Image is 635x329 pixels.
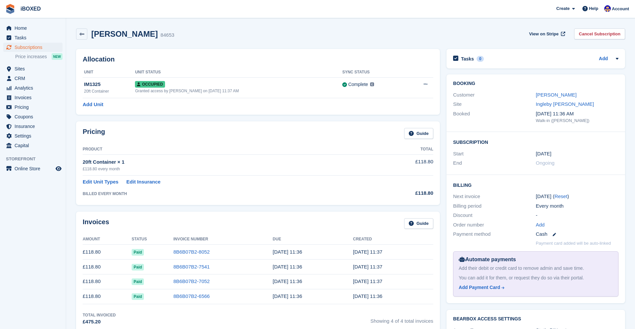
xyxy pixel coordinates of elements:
[83,56,433,63] h2: Allocation
[83,234,132,245] th: Amount
[83,289,132,304] td: £118.80
[135,81,165,88] span: Occupied
[83,318,116,326] div: £475.20
[83,166,368,172] div: £118.80 every month
[3,74,63,83] a: menu
[91,29,158,38] h2: [PERSON_NAME]
[5,4,15,14] img: stora-icon-8386f47178a22dfd0bd8f6a31ec36ba5ce8667c1dd55bd0f319d3a0aa187defe.svg
[3,23,63,33] a: menu
[404,218,433,229] a: Guide
[15,23,54,33] span: Home
[83,218,109,229] h2: Invoices
[132,278,144,285] span: Paid
[83,144,368,155] th: Product
[453,221,536,229] div: Order number
[453,150,536,158] div: Start
[3,83,63,93] a: menu
[599,55,608,63] a: Add
[18,3,43,14] a: iBOXED
[348,81,368,88] div: Complete
[353,249,382,255] time: 2025-08-06 10:37:05 UTC
[612,6,629,12] span: Account
[536,240,611,247] p: Payment card added will be auto-linked
[529,31,559,37] span: View on Stripe
[55,165,63,173] a: Preview store
[368,189,433,197] div: £118.80
[453,159,536,167] div: End
[574,28,625,39] a: Cancel Subscription
[604,5,611,12] img: Noor Rashid
[554,193,567,199] a: Reset
[132,264,144,270] span: Paid
[83,191,368,197] div: BILLED EVERY MONTH
[173,278,210,284] a: 8B6B07B2-7052
[3,103,63,112] a: menu
[3,64,63,73] a: menu
[273,264,302,269] time: 2025-07-07 10:36:49 UTC
[536,221,545,229] a: Add
[368,154,433,175] td: £118.80
[83,101,103,108] a: Add Unit
[15,53,63,60] a: Price increases NEW
[368,144,433,155] th: Total
[536,160,555,166] span: Ongoing
[536,212,618,219] div: -
[536,117,618,124] div: Walk-in ([PERSON_NAME])
[84,81,135,88] div: IM1325
[6,156,66,162] span: Storefront
[459,284,610,291] a: Add Payment Card
[15,131,54,141] span: Settings
[3,43,63,52] a: menu
[453,91,536,99] div: Customer
[273,234,353,245] th: Due
[353,293,382,299] time: 2025-05-06 10:36:49 UTC
[83,274,132,289] td: £118.80
[453,316,618,322] h2: BearBox Access Settings
[589,5,598,12] span: Help
[83,67,135,78] th: Unit
[126,178,160,186] a: Edit Insurance
[173,264,210,269] a: 8B6B07B2-7541
[342,67,405,78] th: Sync Status
[353,264,382,269] time: 2025-07-06 10:37:03 UTC
[15,141,54,150] span: Capital
[477,56,484,62] div: 0
[15,43,54,52] span: Subscriptions
[15,64,54,73] span: Sites
[15,122,54,131] span: Insurance
[15,33,54,42] span: Tasks
[273,293,302,299] time: 2025-05-07 10:36:49 UTC
[15,112,54,121] span: Coupons
[527,28,567,39] a: View on Stripe
[273,249,302,255] time: 2025-08-07 10:36:49 UTC
[83,158,368,166] div: 20ft Container × 1
[132,234,173,245] th: Status
[370,82,374,86] img: icon-info-grey-7440780725fd019a000dd9b08b2336e03edf1995a4989e88bcd33f0948082b44.svg
[15,93,54,102] span: Invoices
[173,234,273,245] th: Invoice Number
[461,56,474,62] h2: Tasks
[453,182,618,188] h2: Billing
[15,83,54,93] span: Analytics
[536,101,594,107] a: Ingleby [PERSON_NAME]
[3,122,63,131] a: menu
[83,245,132,260] td: £118.80
[536,110,618,118] div: [DATE] 11:36 AM
[556,5,570,12] span: Create
[459,284,500,291] div: Add Payment Card
[459,274,613,281] div: You can add it for them, or request they do so via their portal.
[453,139,618,145] h2: Subscription
[453,81,618,86] h2: Booking
[453,101,536,108] div: Site
[453,110,536,124] div: Booked
[173,293,210,299] a: 8B6B07B2-6566
[453,193,536,200] div: Next invoice
[15,74,54,83] span: CRM
[15,54,47,60] span: Price increases
[3,164,63,173] a: menu
[353,278,382,284] time: 2025-06-06 10:37:18 UTC
[3,141,63,150] a: menu
[353,234,433,245] th: Created
[135,67,342,78] th: Unit Status
[15,164,54,173] span: Online Store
